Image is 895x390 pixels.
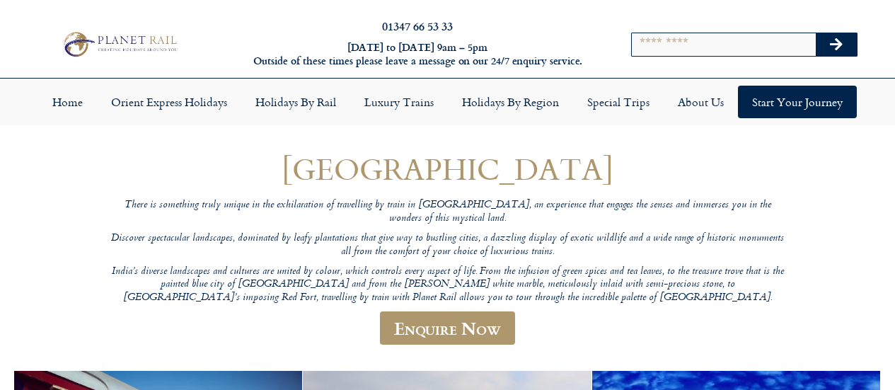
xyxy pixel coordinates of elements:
[448,86,573,118] a: Holidays by Region
[816,33,857,56] button: Search
[38,86,97,118] a: Home
[108,232,787,258] p: Discover spectacular landscapes, dominated by leafy plantations that give way to bustling cities,...
[108,199,787,225] p: There is something truly unique in the exhilaration of travelling by train in [GEOGRAPHIC_DATA], ...
[664,86,738,118] a: About Us
[7,86,888,118] nav: Menu
[382,18,453,34] a: 01347 66 53 33
[242,41,593,67] h6: [DATE] to [DATE] 9am – 5pm Outside of these times please leave a message on our 24/7 enquiry serv...
[573,86,664,118] a: Special Trips
[738,86,857,118] a: Start your Journey
[380,311,515,345] a: Enquire Now
[241,86,350,118] a: Holidays by Rail
[108,265,787,305] p: India’s diverse landscapes and cultures are united by colour, which controls every aspect of life...
[97,86,241,118] a: Orient Express Holidays
[59,29,180,59] img: Planet Rail Train Holidays Logo
[108,152,787,185] h1: [GEOGRAPHIC_DATA]
[350,86,448,118] a: Luxury Trains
